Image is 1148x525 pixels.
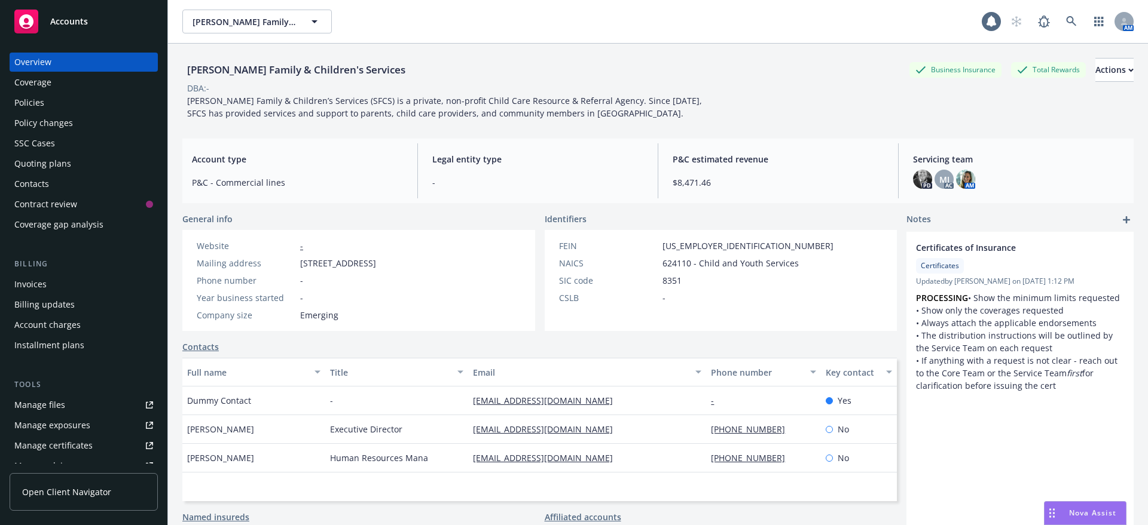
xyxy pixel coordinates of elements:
[10,456,158,475] a: Manage claims
[559,274,658,287] div: SIC code
[330,423,402,435] span: Executive Director
[559,291,658,304] div: CSLB
[706,358,820,386] button: Phone number
[14,436,93,455] div: Manage certificates
[1032,10,1056,33] a: Report a Bug
[10,395,158,415] a: Manage files
[1060,10,1083,33] a: Search
[956,170,975,189] img: photo
[468,358,706,386] button: Email
[10,275,158,294] a: Invoices
[187,452,254,464] span: [PERSON_NAME]
[473,423,622,435] a: [EMAIL_ADDRESS][DOMAIN_NAME]
[14,275,47,294] div: Invoices
[838,452,849,464] span: No
[432,153,643,165] span: Legal entity type
[14,416,90,435] div: Manage exposures
[182,62,410,78] div: [PERSON_NAME] Family & Children's Services
[197,309,295,321] div: Company size
[10,134,158,153] a: SSC Cases
[10,174,158,194] a: Contacts
[182,10,332,33] button: [PERSON_NAME] Family & Children's Services
[921,260,959,271] span: Certificates
[913,153,1124,165] span: Servicing team
[559,240,658,252] div: FEIN
[50,17,88,26] span: Accounts
[1067,367,1082,379] em: first
[838,423,849,435] span: No
[711,423,795,435] a: [PHONE_NUMBER]
[909,62,1002,77] div: Business Insurance
[197,274,295,287] div: Phone number
[916,292,968,303] strong: PROCESSING
[1044,501,1126,525] button: Nova Assist
[1011,62,1086,77] div: Total Rewards
[939,173,949,186] span: MJ
[14,53,51,72] div: Overview
[545,511,621,523] a: Affiliated accounts
[711,452,795,463] a: [PHONE_NUMBER]
[10,379,158,391] div: Tools
[187,394,251,407] span: Dummy Contact
[10,295,158,314] a: Billing updates
[14,134,55,153] div: SSC Cases
[10,416,158,435] span: Manage exposures
[14,174,49,194] div: Contacts
[10,315,158,334] a: Account charges
[192,176,403,189] span: P&C - Commercial lines
[1045,502,1060,524] div: Drag to move
[325,358,468,386] button: Title
[14,93,44,112] div: Policies
[300,274,303,287] span: -
[197,257,295,269] div: Mailing address
[1119,213,1134,227] a: add
[22,486,111,498] span: Open Client Navigator
[182,511,249,523] a: Named insureds
[187,82,209,94] div: DBA: -
[545,213,587,225] span: Identifiers
[187,423,254,435] span: [PERSON_NAME]
[559,257,658,269] div: NAICS
[14,456,75,475] div: Manage claims
[1087,10,1111,33] a: Switch app
[1004,10,1028,33] a: Start snowing
[300,240,303,251] a: -
[473,452,622,463] a: [EMAIL_ADDRESS][DOMAIN_NAME]
[838,394,851,407] span: Yes
[711,395,723,406] a: -
[14,315,81,334] div: Account charges
[14,73,51,92] div: Coverage
[662,274,682,287] span: 8351
[187,95,704,119] span: [PERSON_NAME] Family & Children’s Services (SFCS) is a private, non-profit Child Care Resource & ...
[193,16,296,28] span: [PERSON_NAME] Family & Children's Services
[197,291,295,304] div: Year business started
[673,153,884,165] span: P&C estimated revenue
[182,213,233,225] span: General info
[192,153,403,165] span: Account type
[662,291,665,304] span: -
[10,436,158,455] a: Manage certificates
[1095,58,1134,82] button: Actions
[330,366,450,379] div: Title
[187,366,307,379] div: Full name
[300,309,338,321] span: Emerging
[473,366,688,379] div: Email
[330,452,428,464] span: Human Resources Mana
[14,154,71,173] div: Quoting plans
[10,73,158,92] a: Coverage
[14,336,84,355] div: Installment plans
[906,232,1134,401] div: Certificates of InsuranceCertificatesUpdatedby [PERSON_NAME] on [DATE] 1:12 PMPROCESSING• Show th...
[10,53,158,72] a: Overview
[14,113,73,133] div: Policy changes
[10,154,158,173] a: Quoting plans
[182,340,219,353] a: Contacts
[10,215,158,234] a: Coverage gap analysis
[711,366,802,379] div: Phone number
[14,395,65,415] div: Manage files
[330,394,333,407] span: -
[1069,508,1116,518] span: Nova Assist
[821,358,897,386] button: Key contact
[906,213,931,227] span: Notes
[10,113,158,133] a: Policy changes
[197,240,295,252] div: Website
